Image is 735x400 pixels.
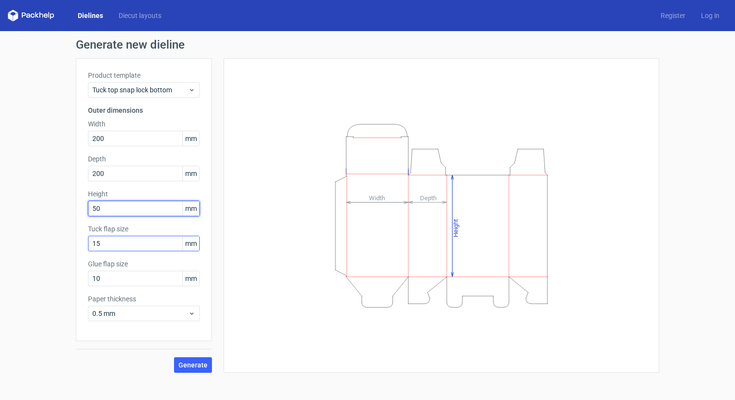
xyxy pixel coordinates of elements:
tspan: Depth [420,194,437,201]
tspan: Height [452,219,459,237]
label: Glue flap size [88,259,200,269]
label: Tuck flap size [88,224,200,234]
span: mm [182,236,199,251]
a: Register [653,11,693,20]
label: Height [88,189,200,199]
span: 0.5 mm [92,309,188,318]
a: Log in [693,11,727,20]
a: Diecut layouts [111,11,169,20]
h1: Generate new dieline [76,39,659,51]
span: mm [182,201,199,216]
label: Product template [88,70,200,80]
label: Paper thickness [88,294,200,304]
span: mm [182,271,199,286]
span: mm [182,131,199,146]
tspan: Width [369,194,385,201]
a: Dielines [70,11,111,20]
h3: Outer dimensions [88,105,200,115]
span: mm [182,166,199,181]
label: Depth [88,154,200,164]
span: Generate [178,362,208,368]
button: Generate [174,357,212,373]
label: Width [88,119,200,129]
span: Tuck top snap lock bottom [92,85,188,95]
